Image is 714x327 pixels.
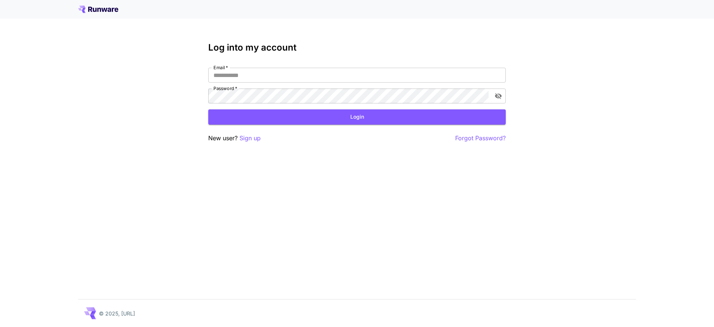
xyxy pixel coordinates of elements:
button: Login [208,109,506,125]
label: Email [213,64,228,71]
h3: Log into my account [208,42,506,53]
p: New user? [208,134,261,143]
p: © 2025, [URL] [99,310,135,317]
button: Sign up [239,134,261,143]
label: Password [213,85,237,92]
button: toggle password visibility [492,89,505,103]
button: Forgot Password? [455,134,506,143]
